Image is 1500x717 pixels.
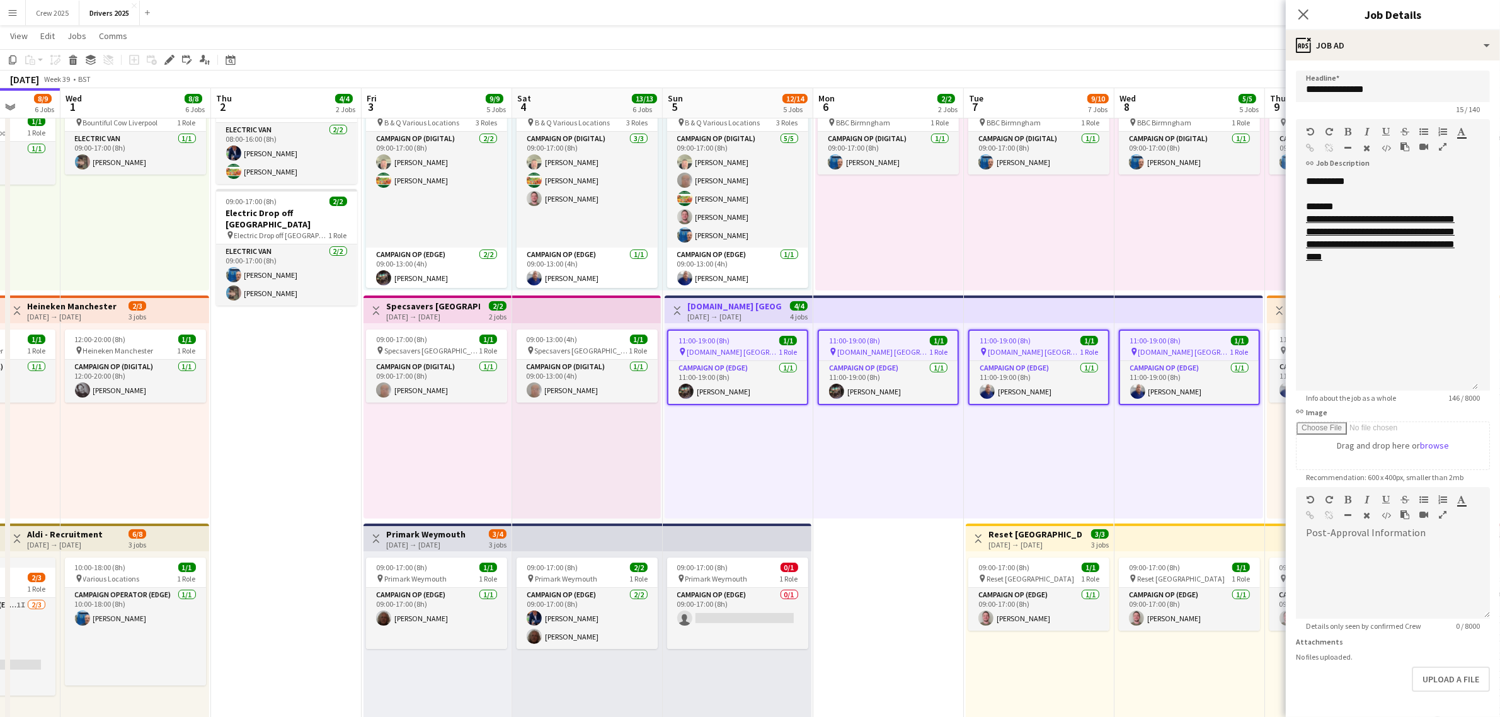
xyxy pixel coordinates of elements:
button: HTML Code [1382,510,1390,520]
button: Ordered List [1438,495,1447,505]
button: Strikethrough [1400,495,1409,505]
span: Recommendation: 600 x 400px, smaller than 2mb [1296,473,1474,482]
a: Comms [94,28,132,44]
button: Paste as plain text [1400,142,1409,152]
a: View [5,28,33,44]
a: Jobs [62,28,91,44]
label: Attachments [1296,637,1343,646]
button: Italic [1363,127,1371,137]
button: Undo [1306,127,1315,137]
button: HTML Code [1382,143,1390,153]
button: Text Color [1457,495,1466,505]
button: Insert video [1419,142,1428,152]
button: Unordered List [1419,495,1428,505]
button: Horizontal Line [1344,143,1353,153]
span: 146 / 8000 [1438,393,1490,403]
span: 0 / 8000 [1446,621,1490,631]
button: Clear Formatting [1363,510,1371,520]
span: Info about the job as a whole [1296,393,1406,403]
button: Redo [1325,495,1334,505]
button: Paste as plain text [1400,510,1409,520]
button: Insert video [1419,510,1428,520]
button: Ordered List [1438,127,1447,137]
button: Drivers 2025 [79,1,140,25]
span: Week 39 [42,74,73,84]
span: Jobs [67,30,86,42]
button: Horizontal Line [1344,510,1353,520]
button: Underline [1382,127,1390,137]
h3: Job Details [1286,6,1500,23]
button: Crew 2025 [26,1,79,25]
button: Redo [1325,127,1334,137]
div: [DATE] [10,73,39,86]
button: Underline [1382,495,1390,505]
a: Edit [35,28,60,44]
button: Clear Formatting [1363,143,1371,153]
button: Upload a file [1412,667,1490,692]
button: Italic [1363,495,1371,505]
button: Bold [1344,495,1353,505]
button: Fullscreen [1438,510,1447,520]
button: Undo [1306,495,1315,505]
span: Details only seen by confirmed Crew [1296,621,1431,631]
button: Bold [1344,127,1353,137]
span: Comms [99,30,127,42]
button: Unordered List [1419,127,1428,137]
div: Job Ad [1286,30,1500,60]
span: 15 / 140 [1446,105,1490,114]
button: Strikethrough [1400,127,1409,137]
div: BST [78,74,91,84]
button: Text Color [1457,127,1466,137]
span: View [10,30,28,42]
button: Fullscreen [1438,142,1447,152]
div: No files uploaded. [1296,652,1490,662]
span: Edit [40,30,55,42]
